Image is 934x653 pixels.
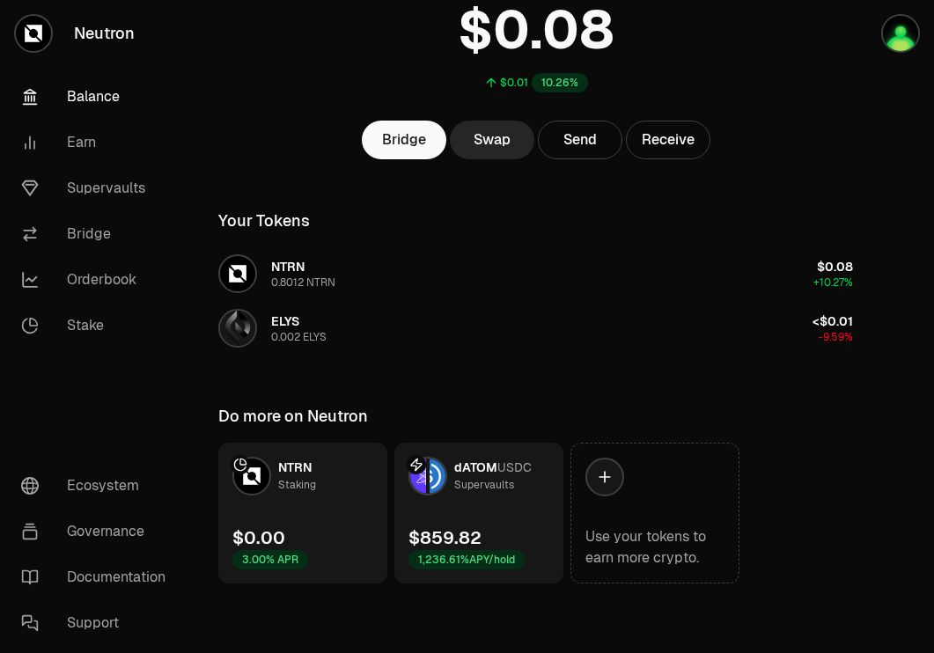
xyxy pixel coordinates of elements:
[220,256,255,291] img: NTRN Logo
[813,313,853,329] span: <$0.01
[7,120,190,165] a: Earn
[7,303,190,349] a: Stake
[271,313,299,329] span: ELYS
[208,302,864,355] button: ELYS LogoELYS0.002 ELYS<$0.01-9.59%
[408,550,525,569] div: 1,236.61% APY/hold
[394,443,563,583] a: dATOM LogoUSDC LogodATOMUSDCSupervaults$859.821,236.61%APY/hold
[7,554,190,600] a: Documentation
[234,459,269,494] img: NTRN Logo
[454,476,514,494] div: Supervaults
[218,209,310,233] div: Your Tokens
[278,459,312,475] span: NTRN
[497,459,532,475] span: USDC
[362,121,446,159] a: Bridge
[220,311,255,346] img: ELYS Logo
[7,600,190,646] a: Support
[626,121,710,159] button: Receive
[817,259,853,275] span: $0.08
[538,121,622,159] button: Send
[7,165,190,211] a: Supervaults
[819,330,853,344] span: -9.59%
[271,330,327,344] div: 0.002 ELYS
[500,76,528,90] div: $0.01
[454,459,497,475] span: dATOM
[271,275,335,290] div: 0.8012 NTRN
[218,404,368,429] div: Do more on Neutron
[7,211,190,257] a: Bridge
[208,247,864,300] button: NTRN LogoNTRN0.8012 NTRN$0.08+10.27%
[450,121,534,159] a: Swap
[532,73,588,92] div: 10.26%
[410,459,426,494] img: dATOM Logo
[813,275,853,290] span: +10.27%
[7,509,190,554] a: Governance
[278,476,316,494] div: Staking
[218,443,387,583] a: NTRN LogoNTRNStaking$0.003.00% APR
[271,259,305,275] span: NTRN
[408,525,482,550] div: $859.82
[570,443,739,583] a: Use your tokens to earn more crypto.
[883,16,918,51] img: Atom Staking
[430,459,445,494] img: USDC Logo
[585,526,724,569] div: Use your tokens to earn more crypto.
[7,257,190,303] a: Orderbook
[7,463,190,509] a: Ecosystem
[232,525,285,550] div: $0.00
[232,550,308,569] div: 3.00% APR
[7,74,190,120] a: Balance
